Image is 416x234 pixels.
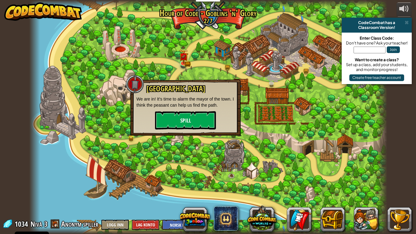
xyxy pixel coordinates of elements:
[61,219,98,229] span: Anonym spiller
[344,20,409,25] div: CodeCombat has a
[44,219,48,229] span: 3
[101,220,129,230] button: Logg inn
[387,46,400,53] button: Join
[30,219,42,229] span: Nivå
[132,220,159,230] button: Lag konto
[15,219,30,229] span: 1034
[4,2,82,21] img: CodeCombat - Learn how to code by playing a game
[345,36,409,41] div: Enter Class Code:
[185,62,191,67] img: bronze-chest.png
[345,57,409,62] div: Want to create a class?
[397,2,412,17] button: Juster lydnivå
[146,83,205,94] span: [GEOGRAPHIC_DATA]
[345,41,409,45] div: Don't have one? Ask your teacher!
[179,49,188,64] img: level-banner-unlock.png
[349,74,404,81] button: Create free teacher account
[136,96,234,108] p: We are in! It's time to alarm the mayor of the town. I think the peasant can help us find the path.
[181,55,186,58] img: portrait.png
[344,25,409,30] div: Classroom Version!
[155,111,216,129] button: Spill
[345,62,409,72] div: Set up a class, add your students, and monitor progress!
